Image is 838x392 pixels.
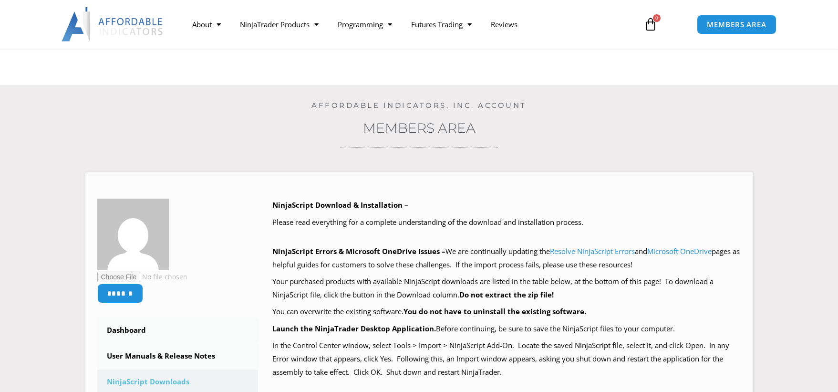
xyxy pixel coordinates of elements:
[402,13,481,35] a: Futures Trading
[272,246,445,256] b: NinjaScript Errors & Microsoft OneDrive Issues –
[183,13,633,35] nav: Menu
[230,13,328,35] a: NinjaTrader Products
[328,13,402,35] a: Programming
[550,246,635,256] a: Resolve NinjaScript Errors
[62,7,164,42] img: LogoAI | Affordable Indicators – NinjaTrader
[97,344,259,369] a: User Manuals & Release Notes
[653,14,661,22] span: 0
[272,245,741,272] p: We are continually updating the and pages as helpful guides for customers to solve these challeng...
[311,101,527,110] a: Affordable Indicators, Inc. Account
[272,200,408,210] b: NinjaScript Download & Installation –
[459,290,554,299] b: Do not extract the zip file!
[647,246,712,256] a: Microsoft OneDrive
[707,21,766,28] span: MEMBERS AREA
[697,15,776,34] a: MEMBERS AREA
[97,199,169,270] img: 5d243657cdc778428fb5251dc8b0c7de8a648dab1fa73ae748bd067f4f88a4ad
[272,324,436,333] b: Launch the NinjaTrader Desktop Application.
[630,11,672,38] a: 0
[403,307,586,316] b: You do not have to uninstall the existing software.
[97,318,259,343] a: Dashboard
[272,339,741,379] p: In the Control Center window, select Tools > Import > NinjaScript Add-On. Locate the saved NinjaS...
[481,13,527,35] a: Reviews
[363,120,476,136] a: Members Area
[183,13,230,35] a: About
[272,275,741,302] p: Your purchased products with available NinjaScript downloads are listed in the table below, at th...
[272,216,741,229] p: Please read everything for a complete understanding of the download and installation process.
[272,322,741,336] p: Before continuing, be sure to save the NinjaScript files to your computer.
[272,305,741,318] p: You can overwrite the existing software.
